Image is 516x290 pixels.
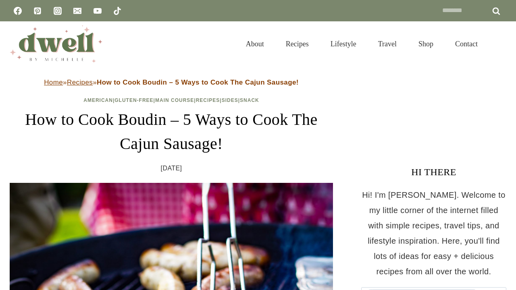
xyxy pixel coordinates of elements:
a: Shop [408,30,444,58]
span: » » [44,79,299,86]
a: Recipes [67,79,93,86]
a: Instagram [50,3,66,19]
a: Gluten-Free [114,97,153,103]
h3: HI THERE [361,165,506,179]
a: Sides [222,97,238,103]
a: About [235,30,275,58]
span: | | | | | [83,97,259,103]
a: Home [44,79,63,86]
a: Main Course [155,97,194,103]
p: Hi! I'm [PERSON_NAME]. Welcome to my little corner of the internet filled with simple recipes, tr... [361,187,506,279]
a: Contact [444,30,489,58]
time: [DATE] [161,162,182,174]
a: American [83,97,113,103]
a: Travel [367,30,408,58]
a: Lifestyle [320,30,367,58]
a: Facebook [10,3,26,19]
button: View Search Form [493,37,506,51]
a: Email [69,3,85,19]
h1: How to Cook Boudin – 5 Ways to Cook The Cajun Sausage! [10,108,333,156]
strong: How to Cook Boudin – 5 Ways to Cook The Cajun Sausage! [97,79,299,86]
a: Recipes [196,97,220,103]
img: DWELL by michelle [10,25,102,62]
a: Snack [240,97,259,103]
a: YouTube [89,3,106,19]
a: Pinterest [29,3,46,19]
a: Recipes [275,30,320,58]
nav: Primary Navigation [235,30,489,58]
a: TikTok [109,3,125,19]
